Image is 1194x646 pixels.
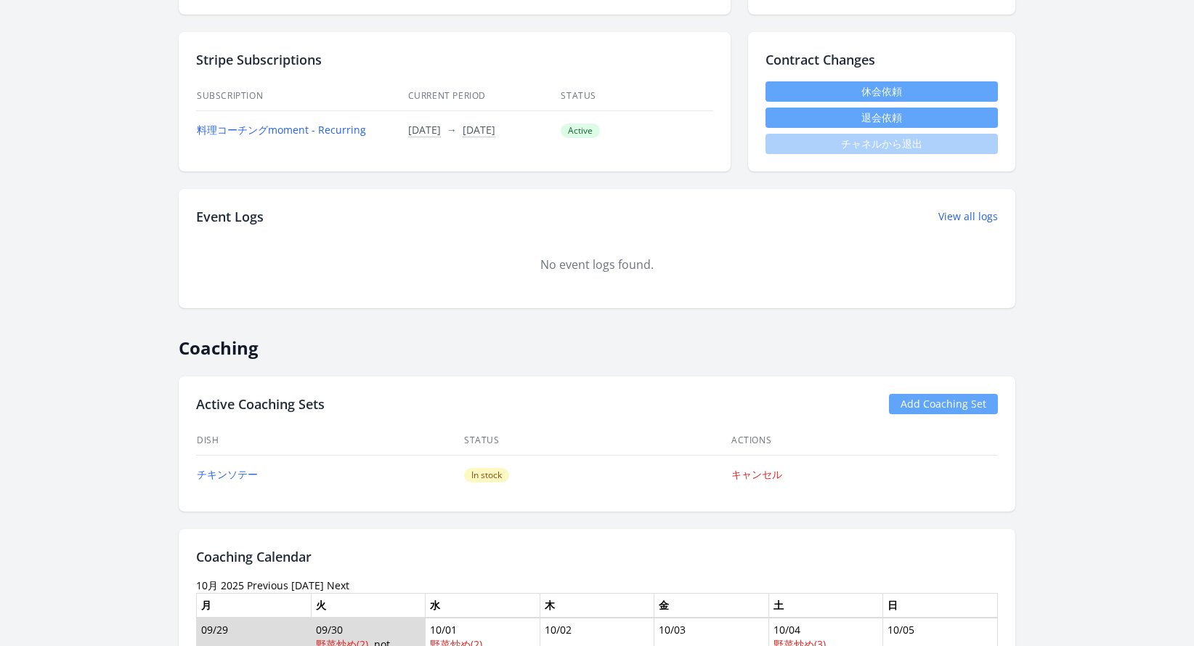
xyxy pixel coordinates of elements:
a: Add Coaching Set [889,394,998,414]
th: Current Period [407,81,561,111]
time: 10月 2025 [196,578,244,592]
button: 退会依頼 [765,108,998,128]
h2: Coaching Calendar [196,546,998,567]
a: 休会依頼 [765,81,998,102]
span: In stock [464,468,509,483]
span: チャネルから退出 [765,134,998,154]
a: 料理コーチングmoment - Recurring [197,123,366,137]
button: [DATE] [408,123,441,137]
h2: Contract Changes [765,49,998,70]
div: No event logs found. [196,256,998,273]
button: [DATE] [463,123,495,137]
a: Previous [247,578,288,592]
a: View all logs [938,209,998,224]
span: Active [561,124,600,138]
th: 土 [768,593,883,618]
th: 木 [540,593,654,618]
th: 水 [426,593,540,618]
th: Dish [196,426,463,456]
th: 火 [311,593,426,618]
a: Next [327,578,349,592]
th: Status [463,426,731,456]
a: [DATE] [291,578,324,592]
h2: Stripe Subscriptions [196,49,713,70]
th: 日 [883,593,998,618]
th: 月 [197,593,312,618]
th: Subscription [196,81,407,111]
span: → [447,123,457,137]
th: Status [560,81,713,111]
th: 金 [654,593,769,618]
a: チキンソテー [197,467,258,481]
th: Actions [731,426,998,456]
h2: Active Coaching Sets [196,394,325,414]
h2: Event Logs [196,206,264,227]
a: キャンセル [731,467,782,481]
h2: Coaching [179,326,1015,359]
